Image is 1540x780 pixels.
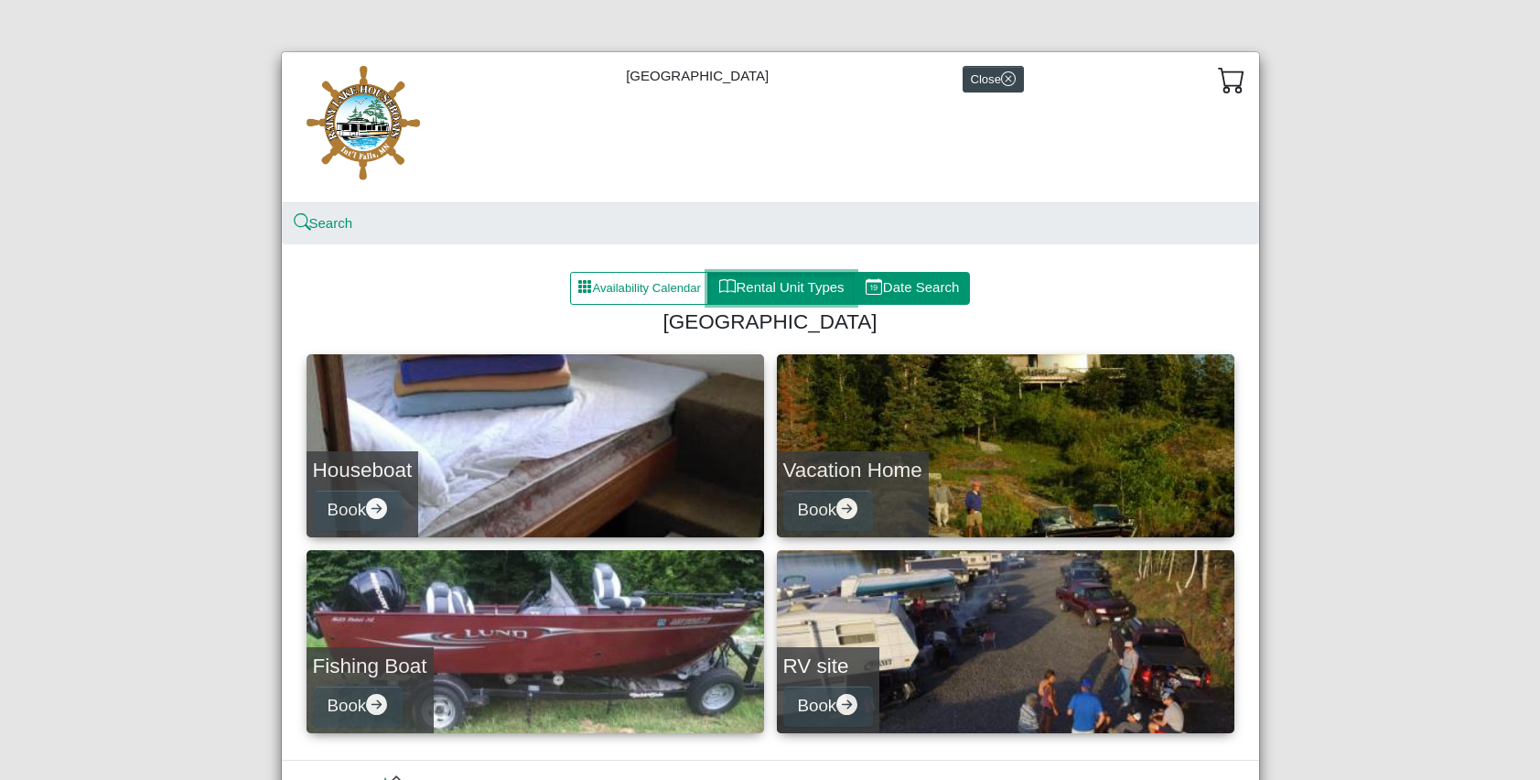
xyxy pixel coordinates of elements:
[707,272,855,305] button: bookRental Unit Types
[1001,71,1016,86] svg: x circle
[963,66,1024,92] button: Closex circle
[366,694,387,715] svg: arrow right circle fill
[314,309,1227,334] h4: [GEOGRAPHIC_DATA]
[783,654,873,678] h4: RV site
[296,216,309,230] svg: search
[313,490,403,531] button: Bookarrow right circle fill
[313,686,403,727] button: Bookarrow right circle fill
[366,498,387,519] svg: arrow right circle fill
[719,278,737,296] svg: book
[783,686,873,727] button: Bookarrow right circle fill
[570,272,709,305] button: grid3x3 gap fillAvailability Calendar
[282,52,1259,203] div: [GEOGRAPHIC_DATA]
[783,490,873,531] button: Bookarrow right circle fill
[783,458,922,482] h4: Vacation Home
[836,498,857,519] svg: arrow right circle fill
[313,654,427,678] h4: Fishing Boat
[1218,66,1245,93] svg: cart
[866,278,883,296] svg: calendar date
[296,66,433,189] img: 55466189-bbd8-41c3-ab33-5e957c8145a3.jpg
[313,458,413,482] h4: Houseboat
[296,215,353,231] a: searchSearch
[577,279,592,294] svg: grid3x3 gap fill
[855,272,971,305] button: calendar dateDate Search
[836,694,857,715] svg: arrow right circle fill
